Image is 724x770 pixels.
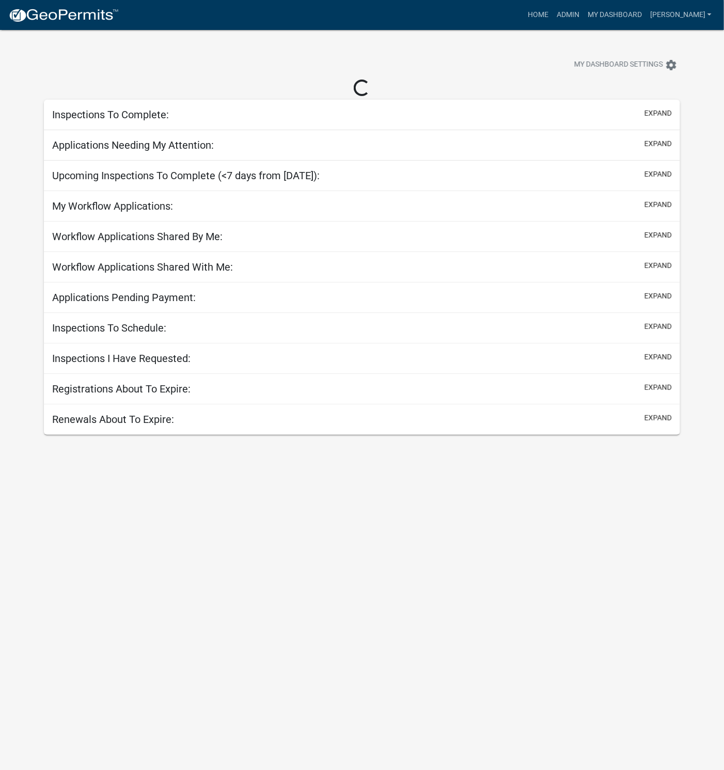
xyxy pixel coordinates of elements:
[524,5,553,25] a: Home
[646,5,716,25] a: [PERSON_NAME]
[52,352,191,365] h5: Inspections I Have Requested:
[574,59,663,71] span: My Dashboard Settings
[644,382,672,393] button: expand
[52,169,320,182] h5: Upcoming Inspections To Complete (<7 days from [DATE]):
[52,261,233,273] h5: Workflow Applications Shared With Me:
[644,108,672,119] button: expand
[52,139,214,151] h5: Applications Needing My Attention:
[644,138,672,149] button: expand
[52,230,223,243] h5: Workflow Applications Shared By Me:
[52,108,169,121] h5: Inspections To Complete:
[566,55,686,75] button: My Dashboard Settingssettings
[553,5,584,25] a: Admin
[644,230,672,241] button: expand
[644,199,672,210] button: expand
[584,5,646,25] a: My Dashboard
[644,169,672,180] button: expand
[52,383,191,395] h5: Registrations About To Expire:
[644,413,672,423] button: expand
[52,322,166,334] h5: Inspections To Schedule:
[52,413,174,426] h5: Renewals About To Expire:
[52,200,173,212] h5: My Workflow Applications:
[644,352,672,363] button: expand
[665,59,678,71] i: settings
[644,321,672,332] button: expand
[644,260,672,271] button: expand
[644,291,672,302] button: expand
[52,291,196,304] h5: Applications Pending Payment:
